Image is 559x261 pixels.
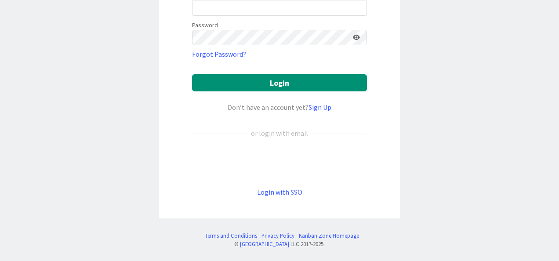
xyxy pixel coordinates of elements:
a: Login with SSO [257,188,302,196]
label: Password [192,21,218,30]
div: Don’t have an account yet? [192,102,367,112]
div: or login with email [249,128,310,138]
a: Kanban Zone Homepage [299,232,359,240]
button: Login [192,74,367,91]
a: Privacy Policy [261,232,294,240]
a: [GEOGRAPHIC_DATA] [240,240,289,247]
iframe: Sign in with Google Button [188,153,371,172]
a: Forgot Password? [192,49,246,59]
a: Sign Up [309,103,331,112]
a: Terms and Conditions [205,232,257,240]
div: © LLC 2017- 2025 . [200,240,359,248]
